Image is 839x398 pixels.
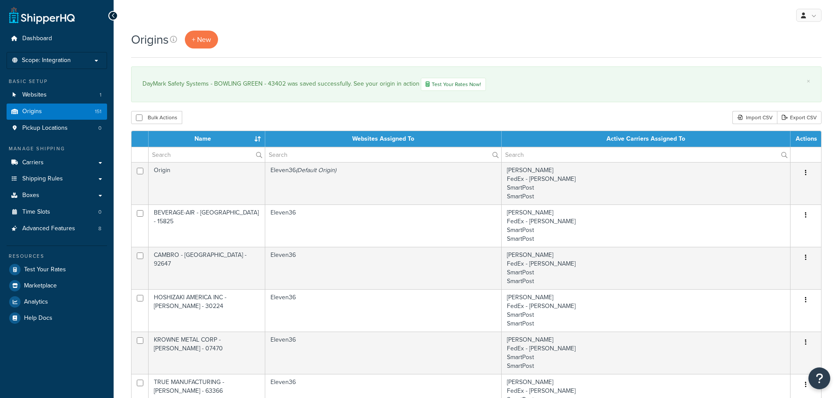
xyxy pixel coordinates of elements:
[100,91,101,99] span: 1
[131,31,169,48] h1: Origins
[22,192,39,199] span: Boxes
[7,253,107,260] div: Resources
[22,175,63,183] span: Shipping Rules
[7,120,107,136] li: Pickup Locations
[7,294,107,310] a: Analytics
[265,247,502,289] td: Eleven36
[192,35,211,45] span: + New
[98,125,101,132] span: 0
[732,111,777,124] div: Import CSV
[7,262,107,277] a: Test Your Rates
[22,35,52,42] span: Dashboard
[149,332,265,374] td: KROWNE METAL CORP - [PERSON_NAME] - 07470
[502,162,790,204] td: [PERSON_NAME] FedEx - [PERSON_NAME] SmartPost SmartPost
[265,162,502,204] td: Eleven36
[142,78,810,91] div: DayMark Safety Systems - BOWLING GREEN - 43402 was saved successfully. See your origin in action
[7,87,107,103] a: Websites 1
[502,332,790,374] td: [PERSON_NAME] FedEx - [PERSON_NAME] SmartPost SmartPost
[24,315,52,322] span: Help Docs
[185,31,218,48] a: + New
[149,247,265,289] td: CAMBRO - [GEOGRAPHIC_DATA] - 92647
[22,57,71,64] span: Scope: Integration
[265,332,502,374] td: Eleven36
[7,204,107,220] li: Time Slots
[7,78,107,85] div: Basic Setup
[22,225,75,232] span: Advanced Features
[24,282,57,290] span: Marketplace
[502,247,790,289] td: [PERSON_NAME] FedEx - [PERSON_NAME] SmartPost SmartPost
[22,108,42,115] span: Origins
[98,225,101,232] span: 8
[502,147,790,162] input: Search
[7,87,107,103] li: Websites
[777,111,822,124] a: Export CSV
[502,131,790,147] th: Active Carriers Assigned To
[22,125,68,132] span: Pickup Locations
[7,31,107,47] a: Dashboard
[7,171,107,187] a: Shipping Rules
[7,187,107,204] a: Boxes
[296,166,336,175] i: (Default Origin)
[7,120,107,136] a: Pickup Locations 0
[98,208,101,216] span: 0
[807,78,810,85] a: ×
[265,147,501,162] input: Search
[95,108,101,115] span: 151
[149,289,265,332] td: HOSHIZAKI AMERICA INC - [PERSON_NAME] - 30224
[22,91,47,99] span: Websites
[149,162,265,204] td: Origin
[24,266,66,273] span: Test Your Rates
[265,289,502,332] td: Eleven36
[24,298,48,306] span: Analytics
[265,204,502,247] td: Eleven36
[421,78,486,91] a: Test Your Rates Now!
[7,310,107,326] a: Help Docs
[7,155,107,171] a: Carriers
[22,159,44,166] span: Carriers
[7,204,107,220] a: Time Slots 0
[7,104,107,120] a: Origins 151
[502,289,790,332] td: [PERSON_NAME] FedEx - [PERSON_NAME] SmartPost SmartPost
[131,111,182,124] button: Bulk Actions
[7,278,107,294] a: Marketplace
[790,131,821,147] th: Actions
[22,208,50,216] span: Time Slots
[808,367,830,389] button: Open Resource Center
[502,204,790,247] td: [PERSON_NAME] FedEx - [PERSON_NAME] SmartPost SmartPost
[149,147,265,162] input: Search
[7,104,107,120] li: Origins
[7,221,107,237] a: Advanced Features 8
[149,204,265,247] td: BEVERAGE-AIR - [GEOGRAPHIC_DATA] - 15825
[7,221,107,237] li: Advanced Features
[149,131,265,147] th: Name : activate to sort column ascending
[7,145,107,152] div: Manage Shipping
[265,131,502,147] th: Websites Assigned To
[9,7,75,24] a: ShipperHQ Home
